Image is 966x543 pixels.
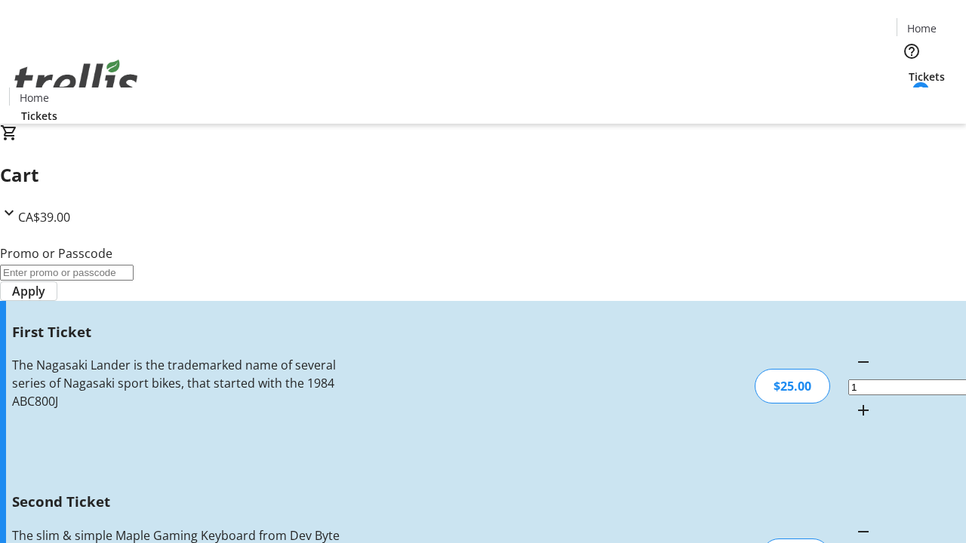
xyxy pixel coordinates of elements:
[12,491,342,512] h3: Second Ticket
[897,84,927,115] button: Cart
[9,108,69,124] a: Tickets
[897,36,927,66] button: Help
[848,395,878,425] button: Increment by one
[897,69,957,84] a: Tickets
[907,20,937,36] span: Home
[909,69,945,84] span: Tickets
[12,356,342,410] div: The Nagasaki Lander is the trademarked name of several series of Nagasaki sport bikes, that start...
[12,282,45,300] span: Apply
[10,90,58,106] a: Home
[848,347,878,377] button: Decrement by one
[21,108,57,124] span: Tickets
[18,209,70,225] span: CA$39.00
[20,90,49,106] span: Home
[9,43,143,118] img: Orient E2E Organization vjlQ4Jt33u's Logo
[897,20,946,36] a: Home
[755,369,830,403] div: $25.00
[12,321,342,342] h3: First Ticket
